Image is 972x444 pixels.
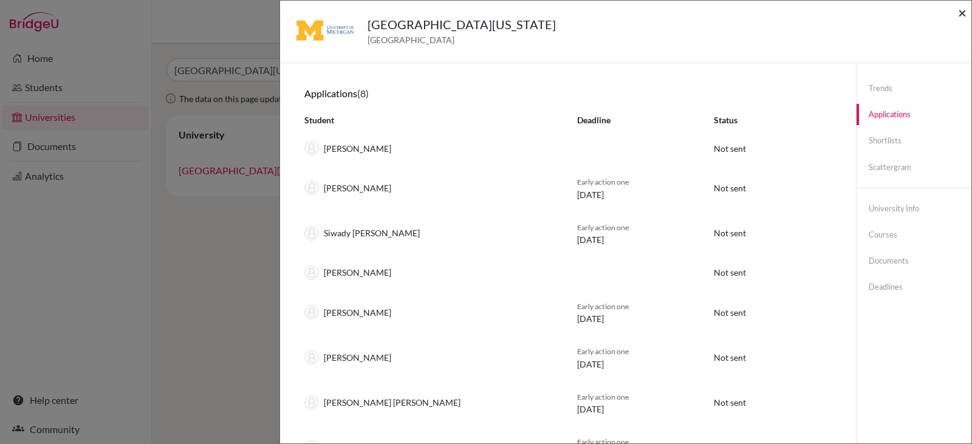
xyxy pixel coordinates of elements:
[568,175,705,200] div: [DATE]
[714,267,746,278] span: Not sent
[577,302,629,311] span: Early action one
[857,130,971,151] a: Shortlists
[857,276,971,298] a: Deadlines
[714,307,746,318] span: Not sent
[295,114,568,126] div: Student
[714,397,746,408] span: Not sent
[714,183,746,193] span: Not sent
[304,265,319,280] img: thumb_default-9baad8e6c595f6d87dbccf3bc005204999cb094ff98a76d4c88bb8097aa52fd3.png
[304,395,319,410] img: thumb_default-9baad8e6c595f6d87dbccf3bc005204999cb094ff98a76d4c88bb8097aa52fd3.png
[958,4,967,21] span: ×
[714,352,746,363] span: Not sent
[577,177,629,186] span: Early action one
[577,392,629,401] span: Early action one
[368,33,556,46] span: [GEOGRAPHIC_DATA]
[577,223,629,232] span: Early action one
[357,87,369,99] span: (8)
[568,299,705,325] div: [DATE]
[568,114,705,126] div: Deadline
[304,226,319,241] img: thumb_default-9baad8e6c595f6d87dbccf3bc005204999cb094ff98a76d4c88bb8097aa52fd3.png
[958,5,967,20] button: Close
[714,143,746,154] span: Not sent
[304,350,319,365] img: thumb_default-9baad8e6c595f6d87dbccf3bc005204999cb094ff98a76d4c88bb8097aa52fd3.png
[295,350,568,365] div: [PERSON_NAME]
[295,395,568,410] div: [PERSON_NAME] [PERSON_NAME]
[568,220,705,246] div: [DATE]
[857,78,971,99] a: Trends
[705,114,841,126] div: Status
[857,104,971,125] a: Applications
[568,344,705,370] div: [DATE]
[295,180,568,195] div: [PERSON_NAME]
[368,15,556,33] h5: [GEOGRAPHIC_DATA][US_STATE]
[295,305,568,319] div: [PERSON_NAME]
[857,224,971,245] a: Courses
[295,265,568,280] div: [PERSON_NAME]
[857,198,971,219] a: University info
[304,87,369,99] h6: Applications
[304,180,319,195] img: thumb_default-9baad8e6c595f6d87dbccf3bc005204999cb094ff98a76d4c88bb8097aa52fd3.png
[304,141,319,155] img: thumb_default-9baad8e6c595f6d87dbccf3bc005204999cb094ff98a76d4c88bb8097aa52fd3.png
[577,347,629,356] span: Early action one
[857,157,971,178] a: Scattergram
[304,305,319,319] img: thumb_default-9baad8e6c595f6d87dbccf3bc005204999cb094ff98a76d4c88bb8097aa52fd3.png
[295,141,568,155] div: [PERSON_NAME]
[714,228,746,238] span: Not sent
[568,390,705,415] div: [DATE]
[295,15,358,48] img: us_umi_m_7di3pp.jpeg
[857,250,971,272] a: Documents
[295,226,568,241] div: Siwady [PERSON_NAME]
